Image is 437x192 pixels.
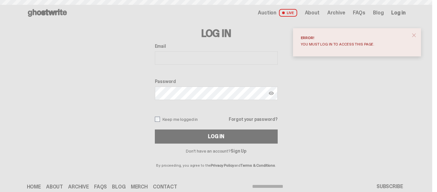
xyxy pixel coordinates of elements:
[155,129,278,144] button: Log In
[241,163,275,168] a: Terms & Conditions
[155,28,278,38] h3: Log In
[94,184,107,189] a: FAQs
[155,44,278,49] label: Email
[301,36,408,40] div: Error!
[211,163,234,168] a: Privacy Policy
[327,10,345,15] a: Archive
[155,117,198,122] label: Keep me logged in
[408,29,420,41] button: close
[301,42,408,46] div: You must log in to access this page.
[231,148,246,154] a: Sign Up
[279,9,297,17] span: LIVE
[155,153,278,167] p: By proceeding, you agree to the and .
[46,184,63,189] a: About
[269,91,274,96] img: Show password
[155,117,160,122] input: Keep me logged in
[68,184,89,189] a: Archive
[208,134,224,139] div: Log In
[112,184,125,189] a: Blog
[258,9,297,17] a: Auction LIVE
[153,184,177,189] a: Contact
[155,79,278,84] label: Password
[155,149,278,153] p: Don't have an account?
[131,184,148,189] a: Merch
[258,10,276,15] span: Auction
[27,184,41,189] a: Home
[373,10,384,15] a: Blog
[353,10,365,15] a: FAQs
[305,10,320,15] a: About
[229,117,277,121] a: Forgot your password?
[391,10,405,15] a: Log in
